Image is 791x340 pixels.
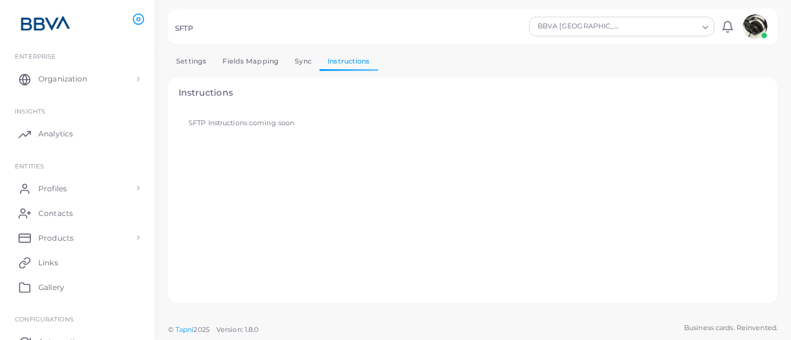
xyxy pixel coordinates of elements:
a: Analytics [9,122,145,146]
span: INSIGHTS [15,107,45,115]
span: Enterprise [15,52,56,60]
span: Analytics [38,128,73,139]
span: Business cards. Reinvented. [684,323,777,333]
span: Gallery [38,282,64,293]
h4: Instructions [179,88,768,98]
span: Organization [38,73,87,85]
span: Configurations [15,315,74,323]
a: Contacts [9,201,145,225]
span: Links [38,257,58,268]
a: Settings [168,52,214,70]
a: Fields Mapping [214,52,287,70]
span: Contacts [38,208,73,219]
h5: SFTP [175,24,193,33]
span: Version: 1.8.0 [216,325,259,334]
a: Gallery [9,275,145,299]
span: ENTITIES [15,162,44,170]
a: Tapni [176,325,194,334]
a: Sync [287,52,319,70]
img: logo [11,12,80,35]
a: Products [9,225,145,250]
a: avatar [739,14,771,39]
img: avatar [743,14,768,39]
a: Instructions [319,52,378,70]
a: Profiles [9,176,145,201]
span: Profiles [38,183,67,194]
span: 2025 [193,325,209,335]
span: Products [38,233,74,244]
span: © [168,325,258,335]
a: Organization [9,67,145,91]
a: Links [9,250,145,275]
input: Search for option [627,20,698,33]
div: Search for option [529,17,714,36]
span: BBVA [GEOGRAPHIC_DATA] [536,20,625,33]
div: SFTP Instructions coming soon [188,118,757,128]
